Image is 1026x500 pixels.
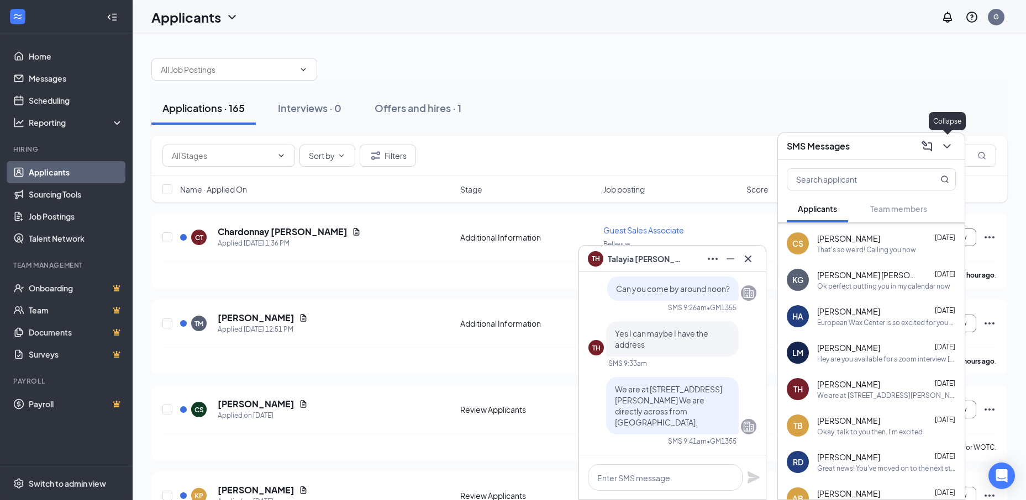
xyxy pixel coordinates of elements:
div: Applied [DATE] 1:36 PM [218,238,361,249]
div: European Wax Center is so excited for you to join our team! Do you know anyone else who might be ... [817,318,956,327]
span: Name · Applied On [180,184,247,195]
div: Hey are you available for a zoom interview [DATE]? [817,354,956,364]
span: [PERSON_NAME] [817,342,880,353]
span: [DATE] [935,379,955,387]
div: TH [793,384,803,395]
span: [DATE] [935,452,955,460]
span: Bellevue [603,240,630,248]
span: [DATE] [935,270,955,278]
span: [DATE] [935,233,955,242]
div: SMS 9:33am [608,359,647,368]
svg: Document [299,486,308,494]
svg: MagnifyingGlass [977,151,986,160]
svg: Minimize [724,252,737,265]
div: SMS 9:41am [668,437,707,446]
div: Ok perfect putting you in my calendar now [817,281,950,291]
a: Sourcing Tools [29,183,123,205]
h5: [PERSON_NAME] [218,398,294,410]
a: Messages [29,67,123,89]
svg: Notifications [941,10,954,24]
div: Applications · 165 [162,101,245,115]
h3: SMS Messages [787,140,850,152]
span: Stage [460,184,482,195]
div: CS [792,238,803,249]
a: TeamCrown [29,299,123,321]
a: Talent Network [29,227,123,249]
span: [PERSON_NAME] [817,415,880,426]
span: • GM1355 [707,303,736,312]
span: Job posting [603,184,645,195]
span: Yes I can maybe I have the address [615,328,708,349]
svg: Ellipses [706,252,719,265]
div: That's so weird! Calling you now [817,245,916,254]
div: Interviews · 0 [278,101,341,115]
span: [PERSON_NAME] [PERSON_NAME] [817,269,917,280]
b: an hour ago [957,271,995,279]
div: RD [793,456,803,467]
div: Hiring [13,145,121,154]
div: TM [194,319,203,328]
div: Review Applicants [460,404,597,415]
h5: [PERSON_NAME] [218,312,294,324]
svg: ComposeMessage [920,140,934,153]
div: Reporting [29,117,124,128]
span: Score [746,184,769,195]
svg: Document [299,400,308,408]
svg: ChevronDown [277,151,286,160]
span: Guest Sales Associate [603,225,684,235]
b: 2 hours ago [958,357,995,365]
a: Job Postings [29,205,123,227]
svg: WorkstreamLogo [12,11,23,22]
svg: Ellipses [983,317,996,330]
span: [PERSON_NAME] [817,233,880,244]
span: Team members [870,204,927,214]
svg: Document [299,313,308,322]
div: Additional Information [460,232,597,243]
button: Ellipses [704,250,722,268]
svg: Settings [13,478,24,489]
svg: Company [742,420,755,433]
span: Applicants [798,204,837,214]
svg: Filter [369,149,382,162]
div: We are at [STREET_ADDRESS][PERSON_NAME] We are directly across from [GEOGRAPHIC_DATA]. [817,391,956,400]
svg: Document [352,227,361,236]
span: We are at [STREET_ADDRESS][PERSON_NAME] We are directly across from [GEOGRAPHIC_DATA]. [615,384,722,427]
div: KG [792,274,803,285]
div: Applied on [DATE] [218,410,308,421]
svg: ChevronDown [225,10,239,24]
button: ComposeMessage [918,137,936,155]
button: Minimize [722,250,739,268]
button: Cross [739,250,757,268]
svg: Company [742,286,755,300]
svg: Collapse [107,12,118,23]
div: Collapse [929,112,966,130]
div: Great news! You've moved on to the next stage of the application. We have a few additional questi... [817,464,956,473]
span: [DATE] [935,416,955,424]
div: Payroll [13,376,121,386]
a: Scheduling [29,89,123,111]
a: PayrollCrown [29,393,123,415]
svg: ChevronDown [940,140,954,153]
svg: Plane [747,471,760,484]
svg: ChevronDown [299,65,308,74]
div: Team Management [13,260,121,270]
div: TB [793,420,803,431]
button: Sort byChevronDown [299,145,355,167]
div: Applied [DATE] 12:51 PM [218,324,308,335]
span: [PERSON_NAME] [817,379,880,390]
div: LM [792,347,803,358]
div: Switch to admin view [29,478,106,489]
div: HA [792,311,803,322]
h1: Applicants [151,8,221,26]
div: Offers and hires · 1 [375,101,461,115]
span: [DATE] [935,343,955,351]
div: CS [194,405,204,414]
span: • GM1355 [707,437,736,446]
h5: [PERSON_NAME] [218,484,294,496]
span: Talayia [PERSON_NAME] [608,253,685,265]
span: [DATE] [935,306,955,315]
span: Can you come by around noon? [616,284,730,294]
div: Okay, talk to you then. I'm excited [817,427,923,437]
a: Applicants [29,161,123,183]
